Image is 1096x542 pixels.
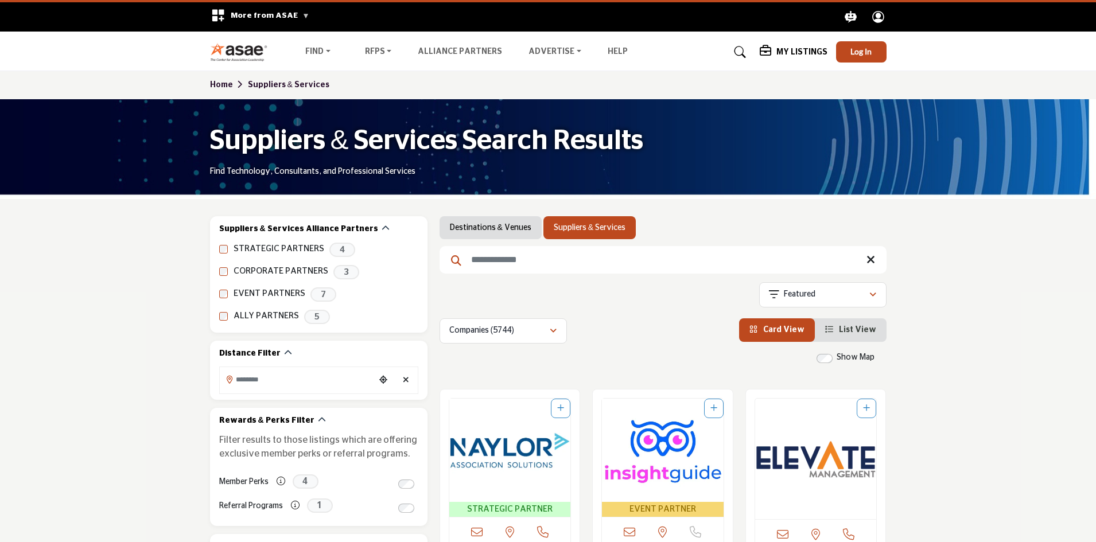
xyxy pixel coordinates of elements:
[219,267,228,276] input: CORPORATE PARTNERS checkbox
[815,318,887,342] li: List View
[449,399,571,517] a: Open Listing in new tab
[310,287,336,302] span: 7
[357,44,400,60] a: RFPs
[219,348,281,360] h2: Distance Filter
[234,265,328,278] label: CORPORATE PARTNERS
[520,44,589,60] a: Advertise
[234,310,299,323] label: ALLY PARTNERS
[398,504,414,513] input: Switch to Referral Programs
[210,166,415,178] p: Find Technology, Consultants, and Professional Services
[219,245,228,254] input: STRATEGIC PARTNERS checkbox
[452,503,569,516] span: STRATEGIC PARTNER
[449,325,514,337] p: Companies (5744)
[219,433,418,461] p: Filter results to those listings which are offering exclusive member perks or referral programs.
[219,496,283,516] label: Referral Programs
[839,326,876,334] span: List View
[219,312,228,321] input: ALLY PARTNERS checkbox
[398,479,414,489] input: Switch to Member Perks
[219,290,228,298] input: EVENT PARTNERS checkbox
[749,326,804,334] a: View Card
[863,404,870,412] a: Add To List
[219,415,314,427] h2: Rewards & Perks Filter
[248,81,329,89] a: Suppliers & Services
[333,265,359,279] span: 3
[297,44,339,60] a: Find
[219,224,378,235] h2: Suppliers & Services Alliance Partners
[825,326,876,334] a: View List
[723,43,753,61] a: Search
[602,399,724,517] a: Open Listing in new tab
[604,503,721,516] span: EVENT PARTNER
[231,11,309,20] span: More from ASAE
[739,318,815,342] li: Card View
[304,310,330,324] span: 5
[836,41,887,63] button: Log In
[440,246,887,274] input: Search Keyword
[557,404,564,412] a: Add To List
[602,399,724,502] img: Insight Guide LLC
[608,48,628,56] a: Help
[440,318,567,344] button: Companies (5744)
[398,368,415,393] div: Clear search location
[375,368,392,393] div: Choose your current location
[210,42,274,61] img: Site Logo
[210,81,248,89] a: Home
[776,47,827,57] h5: My Listings
[293,474,318,489] span: 4
[784,289,815,301] p: Featured
[850,46,872,56] span: Log In
[710,404,717,412] a: Add To List
[210,123,643,159] h1: Suppliers & Services Search Results
[450,222,531,233] a: Destinations & Venues
[220,368,375,391] input: Search Location
[449,399,571,502] img: Naylor Association Solutions
[755,399,877,519] img: Elevate Management Company
[554,222,625,233] a: Suppliers & Services
[418,48,502,56] a: Alliance Partners
[760,45,827,59] div: My Listings
[755,399,877,519] a: Open Listing in new tab
[219,472,269,492] label: Member Perks
[763,326,804,334] span: Card View
[837,352,875,364] label: Show Map
[234,287,305,301] label: EVENT PARTNERS
[307,498,333,513] span: 1
[204,2,317,32] div: More from ASAE
[329,243,355,257] span: 4
[234,243,324,256] label: STRATEGIC PARTNERS
[759,282,887,307] button: Featured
